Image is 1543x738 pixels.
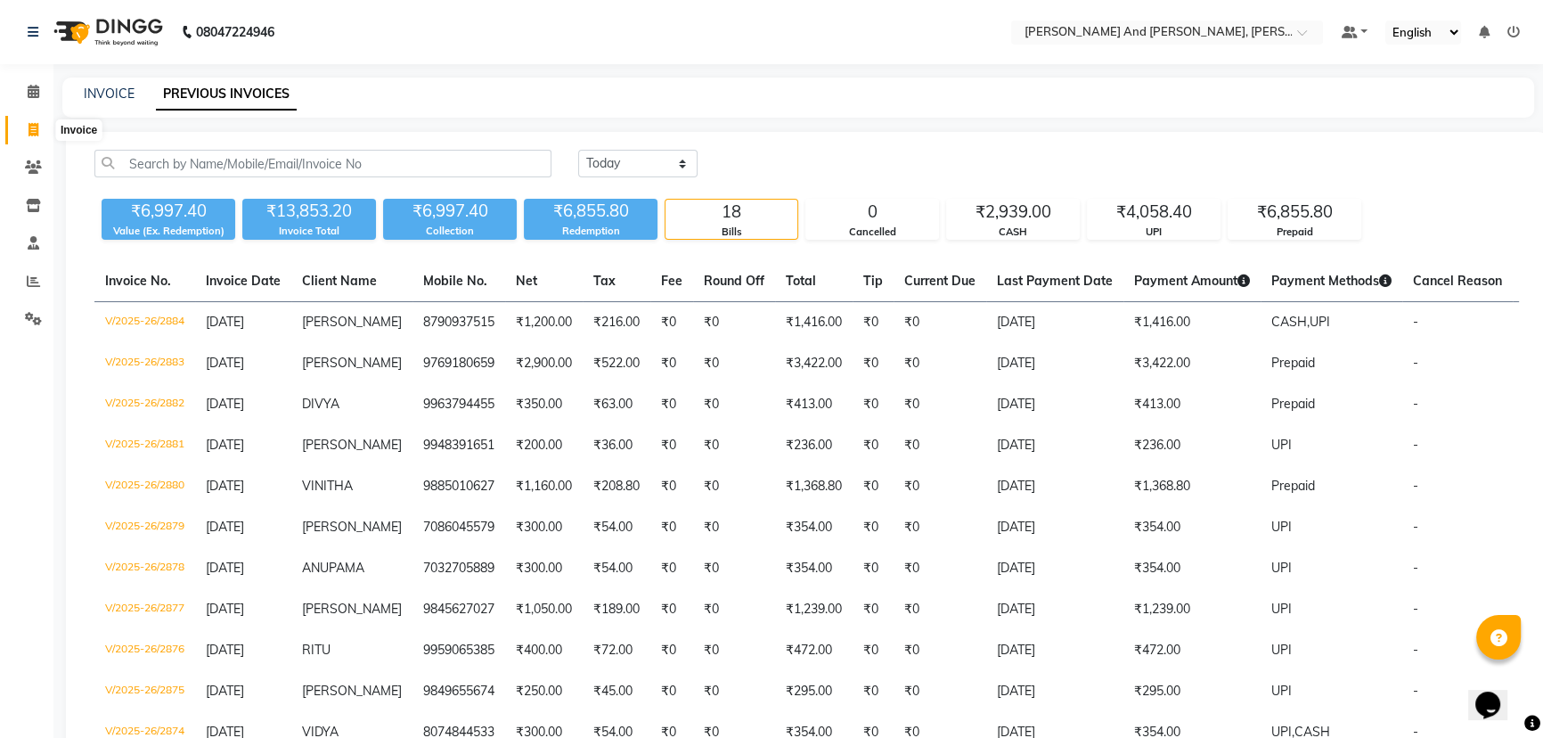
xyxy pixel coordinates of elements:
[775,589,853,630] td: ₹1,239.00
[775,671,853,712] td: ₹295.00
[1123,589,1261,630] td: ₹1,239.00
[1271,683,1292,699] span: UPI
[650,384,693,425] td: ₹0
[1271,396,1315,412] span: Prepaid
[412,589,505,630] td: 9845627027
[94,671,195,712] td: V/2025-26/2875
[1088,225,1220,240] div: UPI
[206,519,244,535] span: [DATE]
[505,302,583,344] td: ₹1,200.00
[593,273,616,289] span: Tax
[853,548,894,589] td: ₹0
[650,630,693,671] td: ₹0
[894,589,986,630] td: ₹0
[1271,437,1292,453] span: UPI
[693,302,775,344] td: ₹0
[775,343,853,384] td: ₹3,422.00
[505,384,583,425] td: ₹350.00
[1123,630,1261,671] td: ₹472.00
[894,425,986,466] td: ₹0
[94,150,551,177] input: Search by Name/Mobile/Email/Invoice No
[986,384,1123,425] td: [DATE]
[775,466,853,507] td: ₹1,368.80
[693,425,775,466] td: ₹0
[650,507,693,548] td: ₹0
[302,683,402,699] span: [PERSON_NAME]
[94,384,195,425] td: V/2025-26/2882
[206,601,244,617] span: [DATE]
[583,589,650,630] td: ₹189.00
[94,343,195,384] td: V/2025-26/2883
[383,199,517,224] div: ₹6,997.40
[1271,642,1292,658] span: UPI
[1271,560,1292,576] span: UPI
[1271,273,1392,289] span: Payment Methods
[1123,671,1261,712] td: ₹295.00
[505,630,583,671] td: ₹400.00
[505,548,583,589] td: ₹300.00
[206,314,244,330] span: [DATE]
[242,199,376,224] div: ₹13,853.20
[505,671,583,712] td: ₹250.00
[775,507,853,548] td: ₹354.00
[524,224,657,239] div: Redemption
[1134,273,1250,289] span: Payment Amount
[986,630,1123,671] td: [DATE]
[505,466,583,507] td: ₹1,160.00
[986,671,1123,712] td: [DATE]
[863,273,883,289] span: Tip
[94,466,195,507] td: V/2025-26/2880
[412,548,505,589] td: 7032705889
[986,302,1123,344] td: [DATE]
[583,466,650,507] td: ₹208.80
[650,343,693,384] td: ₹0
[84,86,135,102] a: INVOICE
[775,384,853,425] td: ₹413.00
[516,273,537,289] span: Net
[806,225,938,240] div: Cancelled
[947,225,1079,240] div: CASH
[412,466,505,507] td: 9885010627
[704,273,764,289] span: Round Off
[1123,548,1261,589] td: ₹354.00
[693,384,775,425] td: ₹0
[583,343,650,384] td: ₹522.00
[56,119,102,141] div: Invoice
[894,343,986,384] td: ₹0
[505,589,583,630] td: ₹1,050.00
[693,343,775,384] td: ₹0
[665,225,797,240] div: Bills
[853,343,894,384] td: ₹0
[894,548,986,589] td: ₹0
[650,548,693,589] td: ₹0
[105,273,171,289] span: Invoice No.
[102,224,235,239] div: Value (Ex. Redemption)
[775,630,853,671] td: ₹472.00
[853,384,894,425] td: ₹0
[1468,667,1525,720] iframe: chat widget
[102,199,235,224] div: ₹6,997.40
[1123,507,1261,548] td: ₹354.00
[206,273,281,289] span: Invoice Date
[1413,273,1502,289] span: Cancel Reason
[806,200,938,225] div: 0
[94,589,195,630] td: V/2025-26/2877
[786,273,816,289] span: Total
[693,507,775,548] td: ₹0
[1123,343,1261,384] td: ₹3,422.00
[853,671,894,712] td: ₹0
[650,466,693,507] td: ₹0
[775,548,853,589] td: ₹354.00
[894,630,986,671] td: ₹0
[894,466,986,507] td: ₹0
[853,466,894,507] td: ₹0
[302,355,402,371] span: [PERSON_NAME]
[1413,601,1418,617] span: -
[1271,314,1310,330] span: CASH,
[583,384,650,425] td: ₹63.00
[986,589,1123,630] td: [DATE]
[505,425,583,466] td: ₹200.00
[986,343,1123,384] td: [DATE]
[1271,478,1315,494] span: Prepaid
[423,273,487,289] span: Mobile No.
